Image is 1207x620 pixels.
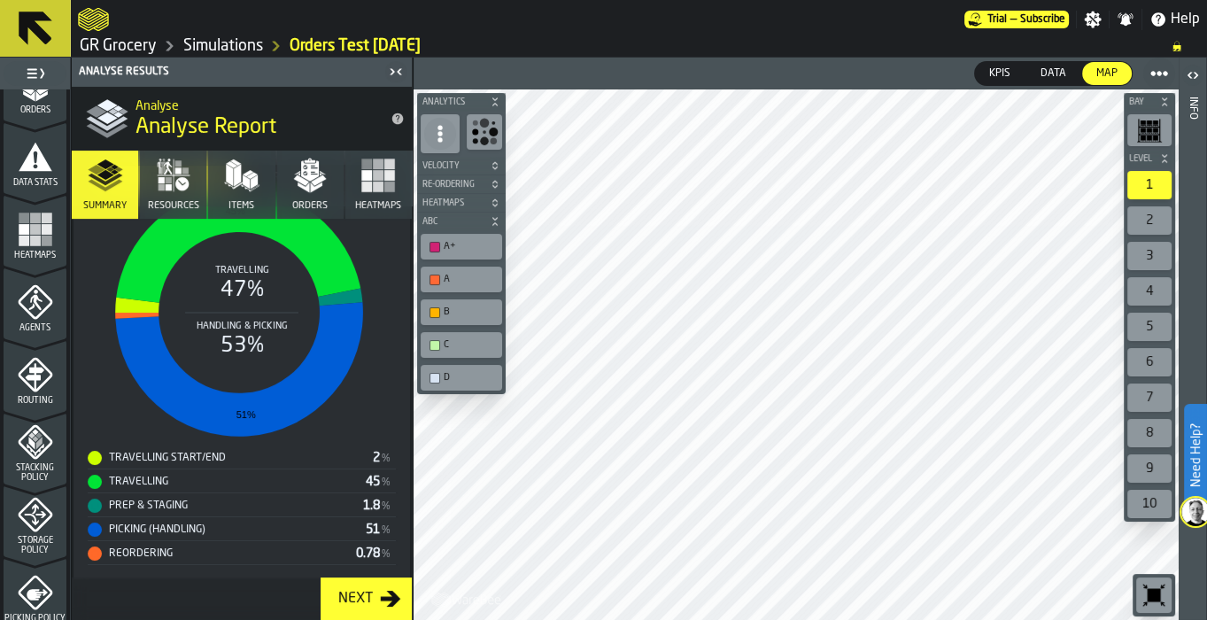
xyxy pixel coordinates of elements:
div: button-toolbar-undefined [1124,415,1175,451]
div: A [444,274,497,285]
li: menu Agents [4,267,66,338]
div: thumb [975,62,1025,85]
div: Menu Subscription [964,11,1069,28]
div: button-toolbar-undefined [417,296,506,329]
div: button-toolbar-undefined [1124,451,1175,486]
span: KPIs [982,66,1017,81]
div: 4 [1127,277,1172,306]
a: link-to-/wh/i/e451d98b-95f6-4604-91ff-c80219f9c36d/simulations/b70b117b-e8ab-489d-a9ee-ff81a92be9f3 [290,36,421,56]
div: 7 [1127,384,1172,412]
div: 8 [1127,419,1172,447]
div: Reordering [88,546,356,561]
span: Analyse Report [135,113,276,142]
div: 10 [1127,490,1172,518]
span: Orders [292,200,328,212]
button: button- [417,157,506,174]
div: button-toolbar-undefined [1133,574,1175,616]
li: menu Data Stats [4,122,66,193]
div: Travelling [88,475,366,489]
div: button-toolbar-undefined [1124,309,1175,345]
div: button-toolbar-undefined [1124,380,1175,415]
label: button-toggle-Help [1142,9,1207,30]
div: A [424,270,499,289]
div: thumb [1082,62,1132,85]
label: button-toggle-Toggle Full Menu [4,61,66,86]
div: button-toolbar-undefined [1124,486,1175,522]
button: button- [417,175,506,193]
button: button- [1124,93,1175,111]
div: button-toolbar-undefined [1124,203,1175,238]
div: A+ [444,241,497,252]
div: button-toolbar-undefined [463,111,506,157]
span: Data Stats [4,178,66,188]
button: button- [417,213,506,230]
span: Subscribe [1020,13,1065,26]
a: logo-header [78,4,109,35]
a: link-to-/wh/i/e451d98b-95f6-4604-91ff-c80219f9c36d/pricing/ [964,11,1069,28]
span: Velocity [419,161,486,171]
div: D [424,368,499,387]
span: Heatmaps [355,200,401,212]
label: Need Help? [1186,406,1205,505]
label: button-toggle-Settings [1077,11,1109,28]
div: D [444,372,497,384]
label: button-toggle-Close me [383,61,408,82]
span: Stacking Policy [4,463,66,483]
div: Next [331,588,380,609]
span: Storage Policy [4,536,66,555]
span: % [382,477,391,489]
label: button-switch-multi-Data [1025,61,1081,86]
div: Prep & Staging [88,499,363,513]
span: Data [1033,66,1073,81]
button: button-Next [321,577,412,620]
div: 5 [1127,313,1172,341]
li: menu Storage Policy [4,485,66,556]
div: title-Analyse Report [72,87,412,151]
li: menu Orders [4,50,66,120]
span: % [382,524,391,537]
span: Resources [148,200,199,212]
div: B [444,306,497,318]
span: Level [1126,154,1156,164]
div: 1 [1127,171,1172,199]
span: Map [1089,66,1125,81]
svg: Reset zoom and position [1140,581,1168,609]
div: 9 [1127,454,1172,483]
h2: Sub Title [135,96,376,113]
div: button-toolbar-undefined [417,329,506,361]
li: menu Routing [4,340,66,411]
div: button-toolbar-undefined [1124,111,1175,150]
svg: Show Congestion [470,118,499,146]
div: Stat Value [366,523,380,537]
div: button-toolbar-undefined [417,361,506,394]
span: Routing [4,396,66,406]
div: button-toolbar-undefined [1124,167,1175,203]
div: 3 [1127,242,1172,270]
div: button-toolbar-undefined [417,230,506,263]
div: Picking (Handling) [88,523,366,537]
div: Analyse Results [75,66,383,78]
div: A+ [424,237,499,256]
span: Orders [4,105,66,115]
button: button- [417,93,506,111]
div: Stat Value [366,475,380,489]
a: link-to-/wh/i/e451d98b-95f6-4604-91ff-c80219f9c36d [183,36,263,56]
div: Stat Value [373,451,380,465]
label: button-toggle-Notifications [1110,11,1141,28]
span: % [382,548,391,561]
div: C [444,339,497,351]
a: logo-header [417,581,517,616]
label: button-switch-multi-Map [1081,61,1133,86]
header: Info [1179,58,1206,620]
label: button-toggle-Open [1180,61,1205,93]
span: Re-Ordering [419,180,486,190]
span: Bay [1126,97,1156,107]
div: 2 [1127,206,1172,235]
span: Summary [83,200,127,212]
div: C [424,336,499,354]
span: Items [228,200,254,212]
div: 6 [1127,348,1172,376]
div: Travelling Start/End [88,451,373,465]
span: Trial [987,13,1007,26]
span: Agents [4,323,66,333]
